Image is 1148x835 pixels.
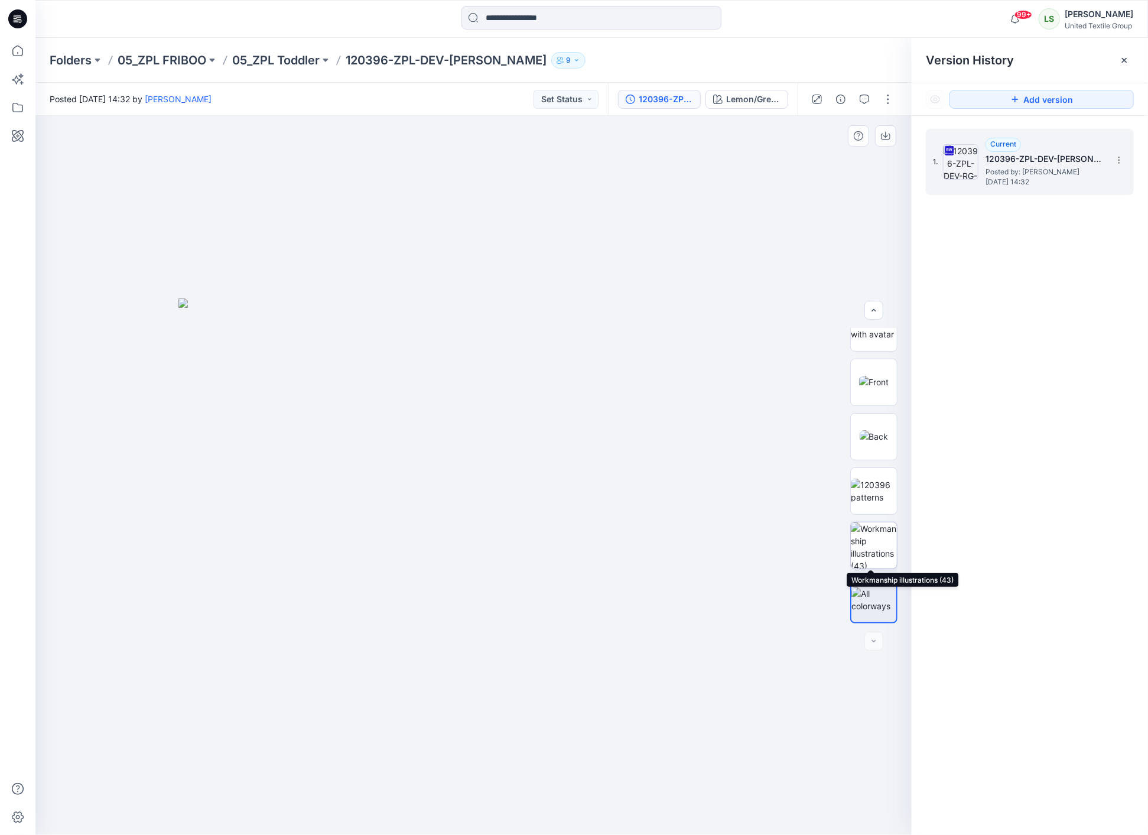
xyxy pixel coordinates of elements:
[551,52,586,69] button: 9
[145,94,212,104] a: [PERSON_NAME]
[726,93,780,106] div: Lemon/Green
[859,376,889,388] img: Front
[851,479,897,503] img: 120396 patterns
[831,90,850,109] button: Details
[232,52,320,69] a: 05_ZPL Toddler
[990,139,1016,148] span: Current
[986,166,1104,178] span: Posted by: Jolanta Bizunoviciene
[566,54,571,67] p: 9
[1120,56,1129,65] button: Close
[851,316,897,340] img: Turntable with avatar
[1039,8,1060,30] div: LS
[926,90,945,109] button: Show Hidden Versions
[851,587,896,612] img: All colorways
[986,178,1104,186] span: [DATE] 14:32
[943,144,978,180] img: 120396-ZPL-DEV-RG-JB
[346,52,547,69] p: 120396-ZPL-DEV-[PERSON_NAME]
[50,52,92,69] a: Folders
[851,522,897,568] img: Workmanship illustrations (43)
[986,152,1104,166] h5: 120396-ZPL-DEV-RG-JB
[705,90,788,109] button: Lemon/Green
[933,157,938,167] span: 1.
[1014,10,1032,20] span: 99+
[639,93,693,106] div: 120396-ZPL-DEV-RG-JB
[1065,7,1133,21] div: [PERSON_NAME]
[926,53,1014,67] span: Version History
[1065,21,1133,30] div: United Textile Group
[949,90,1134,109] button: Add version
[860,430,889,443] img: Back
[118,52,206,69] a: 05_ZPL FRIBOO
[618,90,701,109] button: 120396-ZPL-DEV-[PERSON_NAME]
[50,93,212,105] span: Posted [DATE] 14:32 by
